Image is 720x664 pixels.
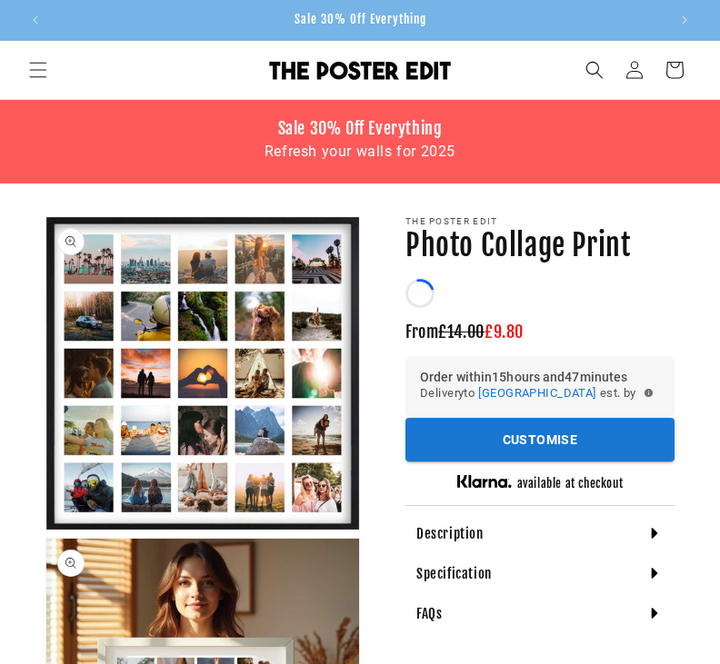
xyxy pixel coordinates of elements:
[405,216,675,227] p: The Poster Edit
[405,418,675,462] button: Customise
[269,61,451,80] img: The Poster Edit
[517,476,624,491] h5: available at checkout
[478,386,595,400] span: [GEOGRAPHIC_DATA]
[55,3,665,37] div: Announcement
[416,565,492,583] h4: Specification
[295,12,426,26] span: Sale 30% Off Everything
[420,371,660,383] h6: Order within 15 hours and 47 minutes
[263,54,458,86] a: The Poster Edit
[575,50,615,90] summary: Search
[420,383,475,403] span: Delivery to
[55,3,665,37] div: 1 of 3
[416,605,442,623] h4: FAQs
[485,322,524,342] span: £9.80
[416,525,484,543] h4: Description
[478,383,595,403] button: [GEOGRAPHIC_DATA]
[18,50,58,90] summary: Menu
[405,322,675,342] h3: From
[405,227,675,265] h1: Photo Collage Print
[405,418,675,462] div: outlined primary button group
[438,322,485,342] span: £14.00
[600,383,636,403] span: est. by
